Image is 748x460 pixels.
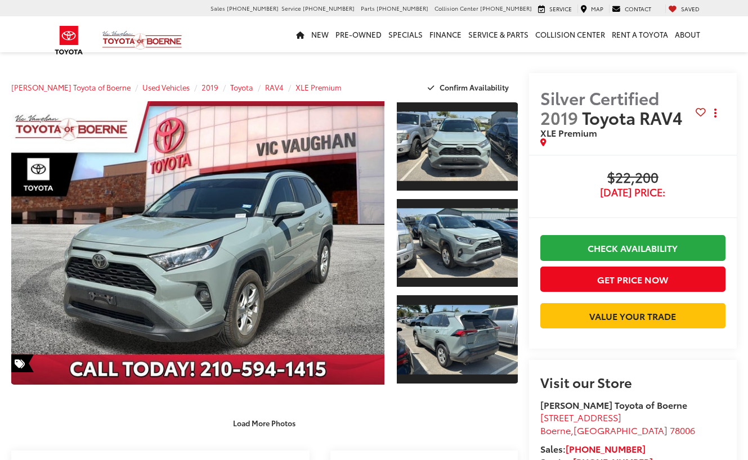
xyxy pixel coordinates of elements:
img: 2019 Toyota RAV4 XLE Premium [396,112,519,181]
span: [PHONE_NUMBER] [480,4,532,12]
button: Actions [706,103,725,123]
span: Toyota RAV4 [582,105,687,129]
a: Pre-Owned [332,16,385,52]
img: Vic Vaughan Toyota of Boerne [102,30,182,50]
span: [DATE] Price: [540,187,725,198]
strong: [PERSON_NAME] Toyota of Boerne [540,398,687,411]
a: Specials [385,16,426,52]
a: [STREET_ADDRESS] Boerne,[GEOGRAPHIC_DATA] 78006 [540,411,695,436]
a: XLE Premium [295,82,342,92]
a: Service & Parts: Opens in a new tab [465,16,532,52]
a: Check Availability [540,235,725,260]
a: [PERSON_NAME] Toyota of Boerne [11,82,131,92]
span: [PHONE_NUMBER] [227,4,279,12]
a: New [308,16,332,52]
span: Silver Certified [540,85,659,110]
span: Saved [681,4,700,13]
a: Home [293,16,308,52]
img: 2019 Toyota RAV4 XLE Premium [396,208,519,277]
span: $22,200 [540,170,725,187]
a: Rent a Toyota [608,16,671,52]
a: [PHONE_NUMBER] [566,442,646,455]
a: Expand Photo 1 [397,101,517,192]
span: , [540,423,695,436]
a: Expand Photo 3 [397,294,517,385]
a: Expand Photo 2 [397,198,517,288]
span: Parts [361,4,375,12]
span: Confirm Availability [440,82,509,92]
button: Confirm Availability [422,78,518,97]
img: 2019 Toyota RAV4 XLE Premium [396,305,519,374]
a: Expand Photo 0 [11,101,384,385]
strong: Sales: [540,442,646,455]
h2: Visit our Store [540,375,725,389]
a: Collision Center [532,16,608,52]
span: Service [281,4,301,12]
span: dropdown dots [714,109,716,118]
span: Collision Center [435,4,478,12]
span: Service [549,4,572,13]
a: Map [577,4,606,13]
button: Load More Photos [225,413,303,433]
span: XLE Premium [540,126,597,139]
span: [STREET_ADDRESS] [540,411,621,423]
span: [PHONE_NUMBER] [377,4,428,12]
a: RAV4 [265,82,284,92]
a: Service [535,4,575,13]
span: Sales [210,4,225,12]
span: 2019 [540,105,578,129]
a: My Saved Vehicles [665,4,702,13]
a: 2019 [201,82,218,92]
span: Contact [625,4,651,13]
a: About [671,16,704,52]
span: Boerne [540,423,571,436]
img: Toyota [48,22,90,58]
a: Finance [426,16,465,52]
span: Map [591,4,603,13]
span: [GEOGRAPHIC_DATA] [574,423,668,436]
button: Get Price Now [540,267,725,292]
a: Contact [609,4,654,13]
a: Toyota [230,82,253,92]
span: Special [11,354,34,372]
span: 78006 [670,423,695,436]
span: [PHONE_NUMBER] [303,4,355,12]
a: Used Vehicles [142,82,190,92]
a: Value Your Trade [540,303,725,328]
img: 2019 Toyota RAV4 XLE Premium [7,100,388,385]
